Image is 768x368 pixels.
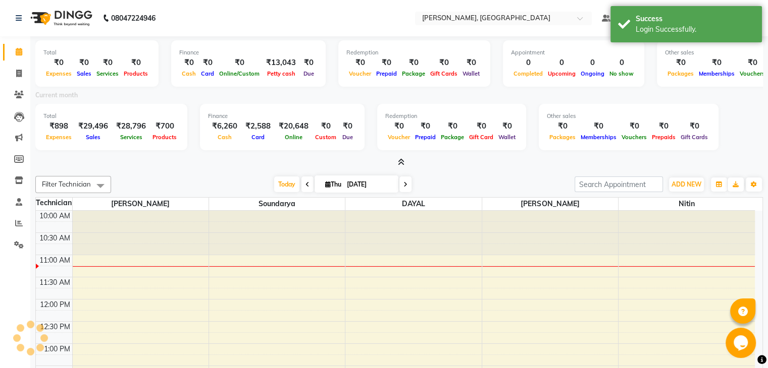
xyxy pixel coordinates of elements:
span: Services [94,70,121,77]
div: ₹0 [547,120,578,132]
div: 12:30 PM [38,322,72,332]
input: Search Appointment [575,176,663,192]
span: Packages [547,134,578,141]
span: Products [150,134,179,141]
span: Prepaids [649,134,678,141]
div: ₹0 [300,57,318,69]
span: Wallet [496,134,518,141]
span: Package [399,70,428,77]
span: Expenses [43,70,74,77]
span: Petty cash [265,70,298,77]
span: Custom [313,134,339,141]
button: ADD NEW [669,177,704,192]
div: Appointment [511,48,636,57]
span: Vouchers [619,134,649,141]
span: Gift Cards [428,70,460,77]
div: 12:00 PM [38,299,72,310]
div: Other sales [547,112,710,120]
span: Card [249,134,267,141]
span: Sales [74,70,94,77]
span: Online [282,134,305,141]
div: ₹0 [460,57,482,69]
span: Cash [179,70,198,77]
span: [PERSON_NAME] [482,198,618,210]
span: Expenses [43,134,74,141]
div: Total [43,112,179,120]
div: ₹0 [374,57,399,69]
div: Success [636,14,754,24]
div: ₹28,796 [112,120,150,132]
div: ₹0 [665,57,696,69]
span: Due [340,134,355,141]
div: ₹898 [43,120,74,132]
span: Ongoing [578,70,607,77]
div: ₹0 [385,120,413,132]
div: ₹6,260 [208,120,241,132]
span: Card [198,70,217,77]
div: ₹0 [737,57,767,69]
div: ₹0 [313,120,339,132]
span: Voucher [385,134,413,141]
div: ₹0 [217,57,262,69]
span: Wallet [460,70,482,77]
span: Packages [665,70,696,77]
div: ₹0 [43,57,74,69]
div: ₹0 [399,57,428,69]
span: Package [438,134,467,141]
div: Total [43,48,150,57]
iframe: chat widget [726,328,758,358]
img: logo [26,4,95,32]
span: [PERSON_NAME] [73,198,209,210]
div: Redemption [385,112,518,120]
div: ₹0 [467,120,496,132]
div: ₹700 [150,120,179,132]
div: ₹0 [678,120,710,132]
div: Finance [179,48,318,57]
div: ₹20,648 [275,120,313,132]
span: Gift Card [467,134,496,141]
span: Memberships [578,134,619,141]
div: ₹29,496 [74,120,112,132]
div: ₹2,588 [241,120,275,132]
span: Completed [511,70,545,77]
div: 0 [607,57,636,69]
div: Finance [208,112,356,120]
div: ₹0 [74,57,94,69]
span: Prepaid [413,134,438,141]
div: 11:30 AM [37,277,72,288]
div: ₹0 [428,57,460,69]
div: 1:00 PM [42,344,72,354]
div: 10:00 AM [37,211,72,221]
span: Cash [215,134,234,141]
div: 0 [578,57,607,69]
span: Voucher [346,70,374,77]
div: ₹0 [121,57,150,69]
span: Products [121,70,150,77]
div: ₹0 [339,120,356,132]
b: 08047224946 [111,4,156,32]
div: ₹0 [94,57,121,69]
span: Gift Cards [678,134,710,141]
div: ₹13,043 [262,57,300,69]
div: ₹0 [198,57,217,69]
span: Due [301,70,317,77]
span: Online/Custom [217,70,262,77]
div: ₹0 [413,120,438,132]
div: Login Successfully. [636,24,754,35]
div: ₹0 [179,57,198,69]
span: Memberships [696,70,737,77]
span: Prepaid [374,70,399,77]
label: Current month [35,91,78,100]
div: 0 [511,57,545,69]
span: Thu [323,180,344,188]
div: Technician [36,198,72,208]
span: DAYAL [345,198,481,210]
div: ₹0 [496,120,518,132]
div: 0 [545,57,578,69]
div: ₹0 [438,120,467,132]
div: ₹0 [696,57,737,69]
span: No show [607,70,636,77]
span: Vouchers [737,70,767,77]
span: Soundarya [209,198,345,210]
span: Today [274,176,299,192]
